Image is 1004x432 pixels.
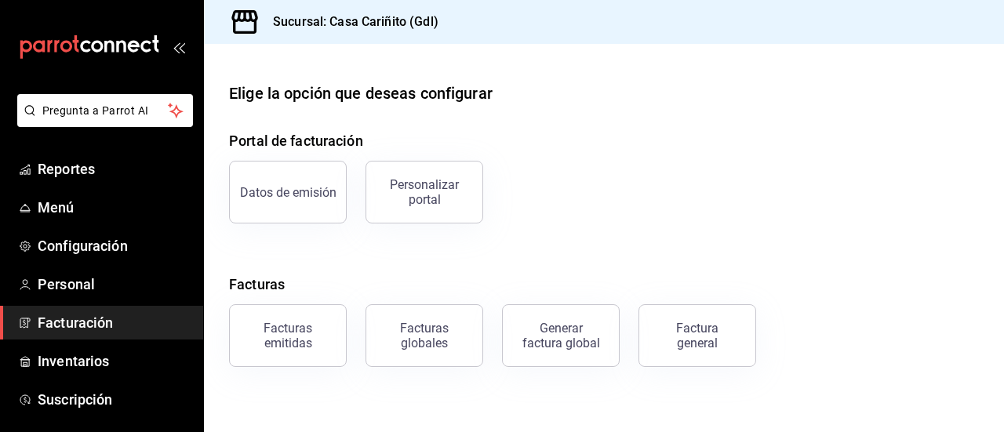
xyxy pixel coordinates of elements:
[502,304,620,367] button: Generar factura global
[260,13,438,31] h3: Sucursal: Casa Cariñito (Gdl)
[173,41,185,53] button: open_drawer_menu
[638,304,756,367] button: Factura general
[366,161,483,223] button: Personalizar portal
[376,177,473,207] div: Personalizar portal
[42,103,169,119] span: Pregunta a Parrot AI
[38,197,191,218] span: Menú
[240,185,336,200] div: Datos de emisión
[366,304,483,367] button: Facturas globales
[229,130,979,151] h4: Portal de facturación
[239,321,336,350] div: Facturas emitidas
[229,274,979,295] h4: Facturas
[38,274,191,295] span: Personal
[229,304,347,367] button: Facturas emitidas
[38,312,191,333] span: Facturación
[522,321,600,350] div: Generar factura global
[38,350,191,372] span: Inventarios
[229,82,493,105] div: Elige la opción que deseas configurar
[17,94,193,127] button: Pregunta a Parrot AI
[38,235,191,256] span: Configuración
[229,161,347,223] button: Datos de emisión
[11,114,193,130] a: Pregunta a Parrot AI
[658,321,737,350] div: Factura general
[38,389,191,410] span: Suscripción
[376,321,473,350] div: Facturas globales
[38,158,191,180] span: Reportes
